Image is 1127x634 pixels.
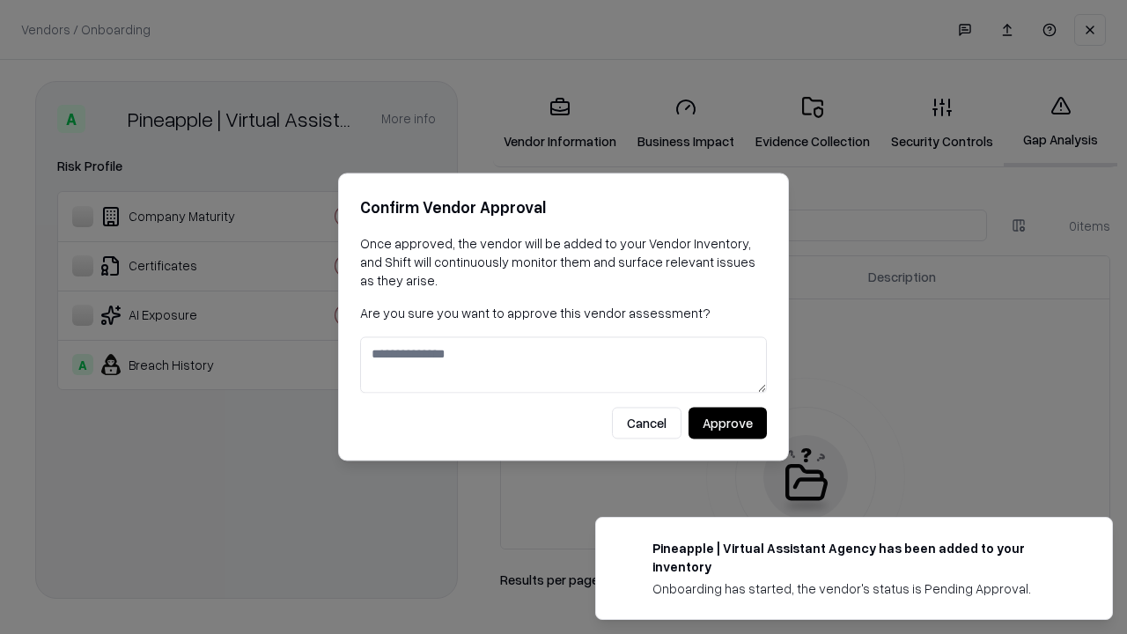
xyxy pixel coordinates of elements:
p: Are you sure you want to approve this vendor assessment? [360,304,767,322]
p: Once approved, the vendor will be added to your Vendor Inventory, and Shift will continuously mon... [360,234,767,290]
button: Approve [689,408,767,439]
img: trypineapple.com [617,539,638,560]
h2: Confirm Vendor Approval [360,195,767,220]
div: Onboarding has started, the vendor's status is Pending Approval. [652,579,1070,598]
div: Pineapple | Virtual Assistant Agency has been added to your inventory [652,539,1070,576]
button: Cancel [612,408,681,439]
